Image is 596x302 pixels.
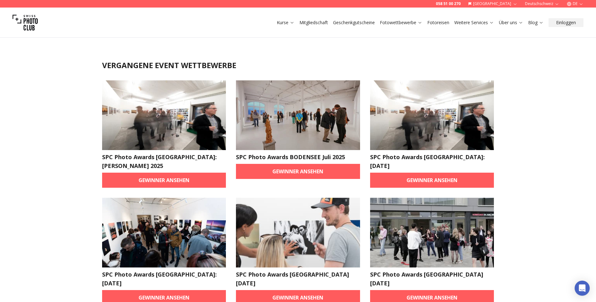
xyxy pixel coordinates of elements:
img: SPC Photo Awards WIEN Juni 2025 [236,198,360,267]
button: Blog [526,18,546,27]
a: Geschenkgutscheine [333,19,375,26]
button: Weitere Services [452,18,496,27]
button: Einloggen [549,18,583,27]
a: Fotowettbewerbe [380,19,422,26]
a: Gewinner ansehen [102,173,226,188]
img: Swiss photo club [13,10,38,35]
a: Kurse [277,19,294,26]
img: SPC Photo Awards BODENSEE Juli 2025 [236,80,360,150]
h2: SPC Photo Awards [GEOGRAPHIC_DATA]: [DATE] [370,153,494,170]
h2: SPC Photo Awards [GEOGRAPHIC_DATA]: [PERSON_NAME] 2025 [102,153,226,170]
a: Fotoreisen [427,19,449,26]
a: Blog [528,19,544,26]
h2: SPC Photo Awards [GEOGRAPHIC_DATA]: [DATE] [102,270,226,288]
button: Über uns [496,18,526,27]
button: Fotowettbewerbe [377,18,425,27]
button: Mitgliedschaft [297,18,331,27]
h1: Vergangene Event Wettbewerbe [102,60,494,70]
div: Open Intercom Messenger [575,281,590,296]
img: SPC Photo Awards Zürich: Juni 2025 [370,80,494,150]
button: Kurse [274,18,297,27]
img: SPC Photo Awards Geneva: June 2025 [102,198,226,267]
a: Gewinner ansehen [370,173,494,188]
h2: SPC Photo Awards [GEOGRAPHIC_DATA] [DATE] [370,270,494,288]
a: Über uns [499,19,523,26]
img: SPC Photo Awards BERLIN May 2025 [370,198,494,267]
a: Weitere Services [454,19,494,26]
a: Mitgliedschaft [299,19,328,26]
a: 058 51 00 270 [436,1,461,6]
a: Gewinner ansehen [236,164,360,179]
h2: SPC Photo Awards BODENSEE Juli 2025 [236,153,360,161]
button: Geschenkgutscheine [331,18,377,27]
button: Fotoreisen [425,18,452,27]
img: SPC Photo Awards Zürich: Herbst 2025 [102,80,226,150]
h2: SPC Photo Awards [GEOGRAPHIC_DATA] [DATE] [236,270,360,288]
